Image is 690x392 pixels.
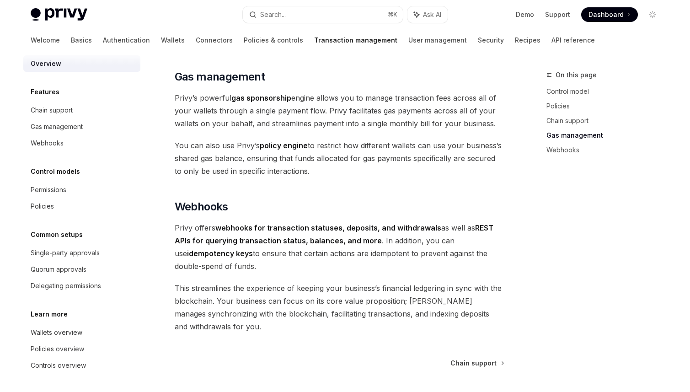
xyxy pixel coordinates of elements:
a: Transaction management [314,29,397,51]
strong: policy engine [260,141,308,150]
a: Demo [516,10,534,19]
h5: Learn more [31,309,68,320]
div: Wallets overview [31,327,82,338]
div: Delegating permissions [31,280,101,291]
div: Single-party approvals [31,247,100,258]
span: You can also use Privy’s to restrict how different wallets can use your business’s shared gas bal... [175,139,504,177]
span: This streamlines the experience of keeping your business’s financial ledgering in sync with the b... [175,282,504,333]
a: Gas management [23,118,140,135]
a: Basics [71,29,92,51]
a: Webhooks [23,135,140,151]
a: Security [478,29,504,51]
span: Chain support [450,359,497,368]
a: Chain support [546,113,667,128]
a: User management [408,29,467,51]
div: Search... [260,9,286,20]
a: Recipes [515,29,540,51]
a: Quorum approvals [23,261,140,278]
a: Chain support [450,359,503,368]
span: Privy’s powerful engine allows you to manage transaction fees across all of your wallets through ... [175,91,504,130]
a: API reference [551,29,595,51]
a: Webhooks [546,143,667,157]
span: Gas management [175,70,265,84]
a: Dashboard [581,7,638,22]
a: Connectors [196,29,233,51]
div: Quorum approvals [31,264,86,275]
a: Controls overview [23,357,140,374]
button: Ask AI [407,6,448,23]
span: Privy offers as well as . In addition, you can use to ensure that certain actions are idempotent ... [175,221,504,273]
div: Chain support [31,105,73,116]
a: Welcome [31,29,60,51]
a: Gas management [546,128,667,143]
a: Chain support [23,102,140,118]
div: Policies [31,201,54,212]
img: light logo [31,8,87,21]
a: Support [545,10,570,19]
div: Webhooks [31,138,64,149]
div: Controls overview [31,360,86,371]
strong: webhooks for transaction statuses, deposits, and withdrawals [215,223,441,232]
h5: Common setups [31,229,83,240]
h5: Control models [31,166,80,177]
button: Search...⌘K [243,6,403,23]
span: Ask AI [423,10,441,19]
div: Policies overview [31,344,84,354]
a: Permissions [23,182,140,198]
span: Webhooks [175,199,228,214]
a: Authentication [103,29,150,51]
strong: idempotency keys [187,249,253,258]
span: ⌘ K [388,11,397,18]
a: Control model [546,84,667,99]
div: Permissions [31,184,66,195]
button: Toggle dark mode [645,7,660,22]
a: Delegating permissions [23,278,140,294]
strong: gas sponsorship [231,93,291,102]
span: Dashboard [588,10,624,19]
a: Wallets overview [23,324,140,341]
a: Policies overview [23,341,140,357]
span: On this page [556,70,597,81]
a: Policies [23,198,140,215]
h5: Features [31,86,59,97]
a: Single-party approvals [23,245,140,261]
div: Gas management [31,121,83,132]
a: Wallets [161,29,185,51]
a: Policies & controls [244,29,303,51]
a: Policies [546,99,667,113]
